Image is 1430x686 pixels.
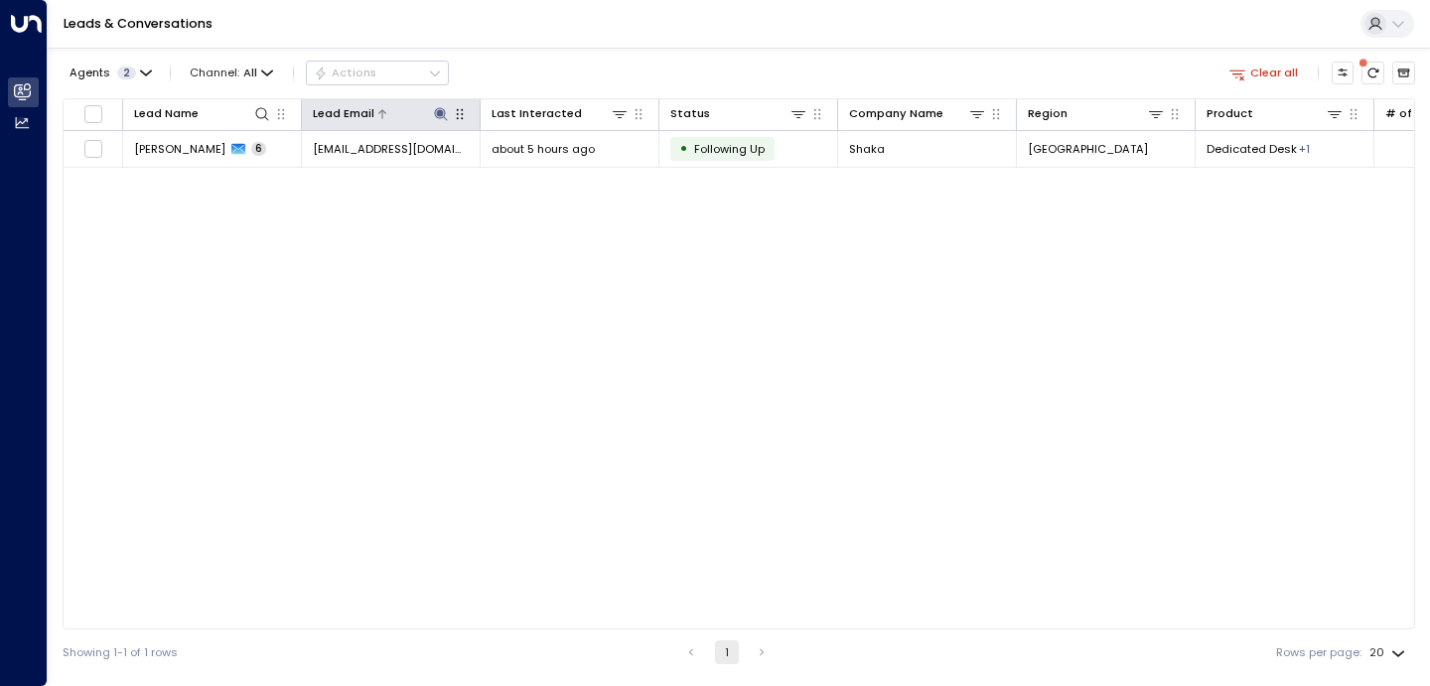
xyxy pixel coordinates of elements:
[1207,141,1297,157] span: Dedicated Desk
[715,640,739,664] button: page 1
[492,104,629,123] div: Last Interacted
[670,104,807,123] div: Status
[134,141,225,157] span: Adam Horwood
[117,67,136,79] span: 2
[134,104,271,123] div: Lead Name
[849,141,885,157] span: Shaka
[251,142,266,156] span: 6
[1207,104,1344,123] div: Product
[1222,62,1305,83] button: Clear all
[184,62,280,83] button: Channel:All
[694,141,765,157] span: Following Up
[83,139,103,159] span: Toggle select row
[1369,640,1409,665] div: 20
[63,62,157,83] button: Agents2
[313,104,374,123] div: Lead Email
[313,104,450,123] div: Lead Email
[64,15,213,32] a: Leads & Conversations
[1276,644,1361,661] label: Rows per page:
[134,104,199,123] div: Lead Name
[679,135,688,162] div: •
[492,141,595,157] span: about 5 hours ago
[678,640,775,664] nav: pagination navigation
[1207,104,1253,123] div: Product
[1028,104,1068,123] div: Region
[314,66,376,79] div: Actions
[243,67,257,79] span: All
[1299,141,1310,157] div: Hot desking
[849,104,943,123] div: Company Name
[1028,104,1165,123] div: Region
[492,104,582,123] div: Last Interacted
[1361,62,1384,84] span: There are new threads available. Refresh the grid to view the latest updates.
[306,61,449,84] button: Actions
[313,141,469,157] span: accounts@shakastudio.co.uk
[670,104,710,123] div: Status
[63,644,178,661] div: Showing 1-1 of 1 rows
[184,62,280,83] span: Channel:
[849,104,986,123] div: Company Name
[1332,62,1355,84] button: Customize
[83,104,103,124] span: Toggle select all
[1028,141,1148,157] span: London
[306,61,449,84] div: Button group with a nested menu
[70,68,110,78] span: Agents
[1392,62,1415,84] button: Archived Leads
